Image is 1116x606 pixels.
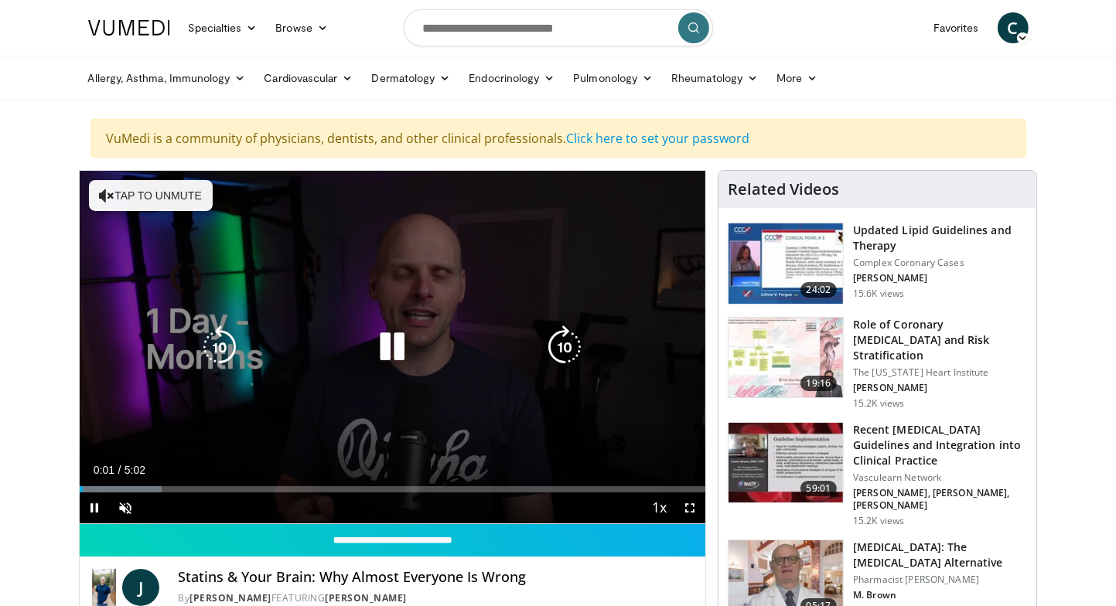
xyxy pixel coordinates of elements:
[853,272,1027,284] p: [PERSON_NAME]
[662,63,767,94] a: Rheumatology
[404,9,713,46] input: Search topics, interventions
[92,569,117,606] img: Dr. Jordan Rennicke
[88,20,170,36] img: VuMedi Logo
[254,63,362,94] a: Cardiovascular
[325,591,407,604] a: [PERSON_NAME]
[80,492,111,523] button: Pause
[122,569,159,606] a: J
[800,376,838,391] span: 19:16
[998,12,1029,43] a: C
[728,180,839,199] h4: Related Videos
[853,288,904,300] p: 15.6K views
[179,12,267,43] a: Specialties
[800,481,838,496] span: 59:01
[266,12,337,43] a: Browse
[853,487,1027,512] p: [PERSON_NAME], [PERSON_NAME], [PERSON_NAME]
[728,223,1027,305] a: 24:02 Updated Lipid Guidelines and Therapy Complex Coronary Cases [PERSON_NAME] 15.6K views
[567,130,750,147] a: Click here to set your password
[853,366,1027,379] p: The [US_STATE] Heart Institute
[853,422,1027,468] h3: Recent [MEDICAL_DATA] Guidelines and Integration into Clinical Practice
[643,492,674,523] button: Playback Rate
[111,492,142,523] button: Unmute
[853,472,1027,484] p: Vasculearn Network
[125,464,145,476] span: 5:02
[728,317,1027,410] a: 19:16 Role of Coronary [MEDICAL_DATA] and Risk Stratification The [US_STATE] Heart Institute [PER...
[853,574,1027,586] p: Pharmacist [PERSON_NAME]
[94,464,114,476] span: 0:01
[729,423,843,503] img: 87825f19-cf4c-4b91-bba1-ce218758c6bb.150x105_q85_crop-smart_upscale.jpg
[853,589,1027,601] p: M. Brown
[189,591,271,604] a: [PERSON_NAME]
[853,382,1027,394] p: [PERSON_NAME]
[728,422,1027,527] a: 59:01 Recent [MEDICAL_DATA] Guidelines and Integration into Clinical Practice Vasculearn Network ...
[564,63,662,94] a: Pulmonology
[800,282,838,298] span: 24:02
[90,119,1026,158] div: VuMedi is a community of physicians, dentists, and other clinical professionals.
[729,223,843,304] img: 77f671eb-9394-4acc-bc78-a9f077f94e00.150x105_q85_crop-smart_upscale.jpg
[924,12,988,43] a: Favorites
[178,569,693,586] h4: Statins & Your Brain: Why Almost Everyone Is Wrong
[729,318,843,398] img: 1efa8c99-7b8a-4ab5-a569-1c219ae7bd2c.150x105_q85_crop-smart_upscale.jpg
[80,486,706,492] div: Progress Bar
[80,171,706,524] video-js: Video Player
[118,464,121,476] span: /
[79,63,255,94] a: Allergy, Asthma, Immunology
[853,257,1027,269] p: Complex Coronary Cases
[853,397,904,410] p: 15.2K views
[89,180,213,211] button: Tap to unmute
[178,591,693,605] div: By FEATURING
[853,515,904,527] p: 15.2K views
[853,540,1027,570] h3: [MEDICAL_DATA]: The [MEDICAL_DATA] Alternative
[853,223,1027,254] h3: Updated Lipid Guidelines and Therapy
[459,63,564,94] a: Endocrinology
[674,492,705,523] button: Fullscreen
[853,317,1027,363] h3: Role of Coronary [MEDICAL_DATA] and Risk Stratification
[363,63,460,94] a: Dermatology
[767,63,827,94] a: More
